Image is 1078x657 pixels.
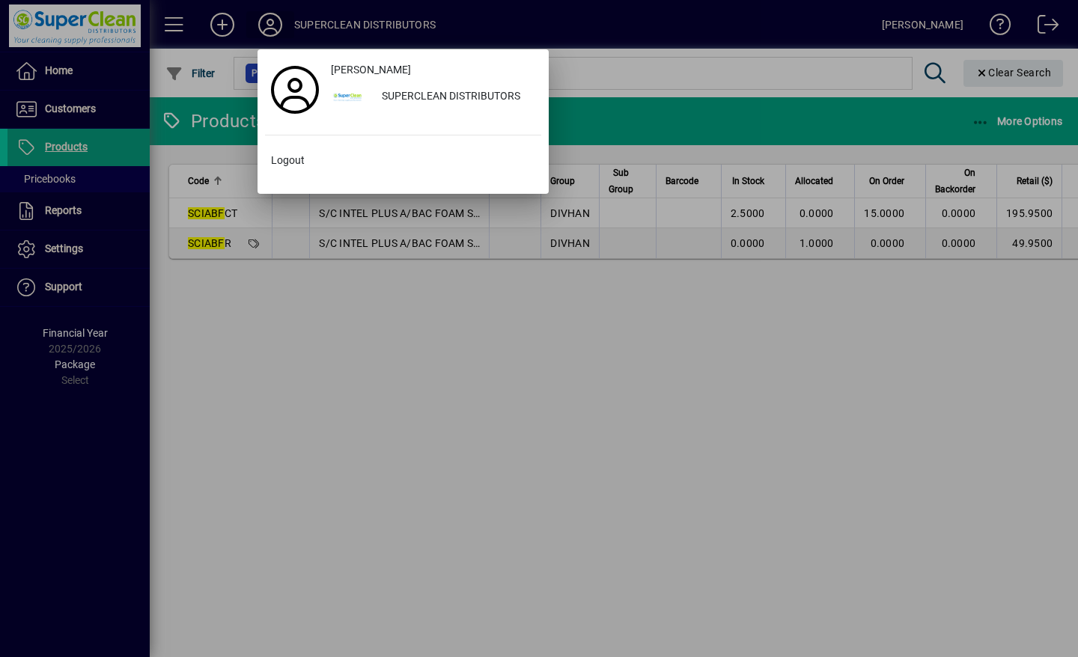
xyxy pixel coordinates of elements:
[325,84,541,111] button: SUPERCLEAN DISTRIBUTORS
[271,153,305,168] span: Logout
[331,62,411,78] span: [PERSON_NAME]
[265,76,325,103] a: Profile
[325,57,541,84] a: [PERSON_NAME]
[370,84,541,111] div: SUPERCLEAN DISTRIBUTORS
[265,147,541,174] button: Logout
